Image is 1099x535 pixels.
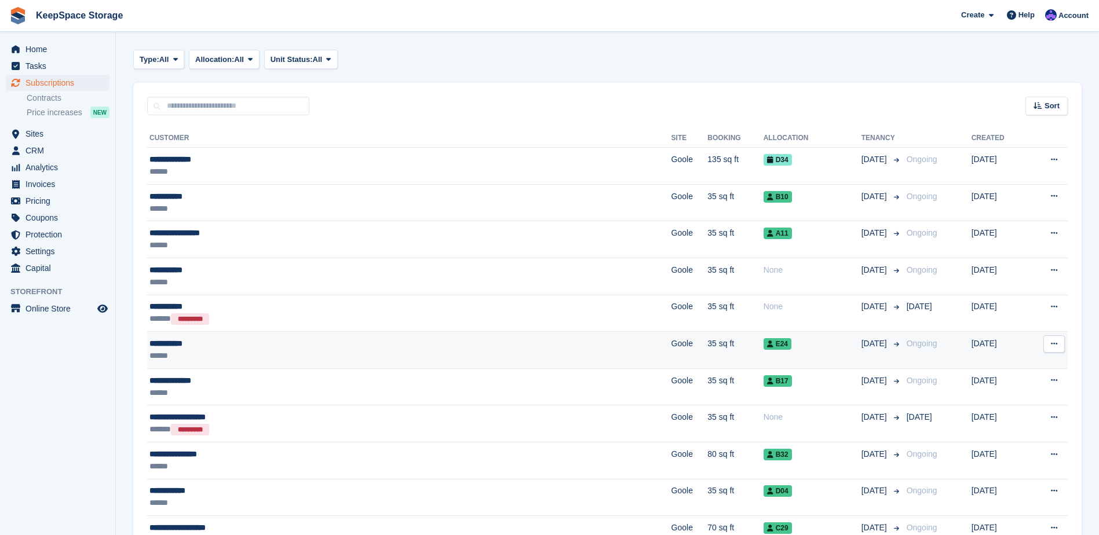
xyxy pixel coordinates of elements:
[25,75,95,91] span: Subscriptions
[972,129,1027,148] th: Created
[907,486,937,495] span: Ongoing
[707,129,763,148] th: Booking
[671,148,708,185] td: Goole
[972,405,1027,442] td: [DATE]
[707,442,763,479] td: 80 sq ft
[764,411,861,423] div: None
[31,6,127,25] a: KeepSpace Storage
[764,375,792,387] span: B17
[764,301,861,313] div: None
[264,50,338,69] button: Unit Status: All
[907,265,937,274] span: Ongoing
[10,286,115,298] span: Storefront
[707,258,763,295] td: 35 sq ft
[6,142,109,159] a: menu
[313,54,323,65] span: All
[972,258,1027,295] td: [DATE]
[9,7,27,24] img: stora-icon-8386f47178a22dfd0bd8f6a31ec36ba5ce8667c1dd55bd0f319d3a0aa187defe.svg
[972,184,1027,221] td: [DATE]
[861,153,889,166] span: [DATE]
[6,126,109,142] a: menu
[25,243,95,259] span: Settings
[861,301,889,313] span: [DATE]
[1058,10,1089,21] span: Account
[25,176,95,192] span: Invoices
[147,129,671,148] th: Customer
[671,368,708,405] td: Goole
[6,301,109,317] a: menu
[972,479,1027,516] td: [DATE]
[1045,100,1060,112] span: Sort
[25,159,95,175] span: Analytics
[1045,9,1057,21] img: Chloe Clark
[861,190,889,203] span: [DATE]
[861,227,889,239] span: [DATE]
[25,142,95,159] span: CRM
[6,193,109,209] a: menu
[707,405,763,442] td: 35 sq ft
[271,54,313,65] span: Unit Status:
[671,129,708,148] th: Site
[6,159,109,175] a: menu
[6,260,109,276] a: menu
[907,376,937,385] span: Ongoing
[25,210,95,226] span: Coupons
[140,54,159,65] span: Type:
[907,339,937,348] span: Ongoing
[671,184,708,221] td: Goole
[90,107,109,118] div: NEW
[861,129,902,148] th: Tenancy
[234,54,244,65] span: All
[907,302,932,311] span: [DATE]
[25,41,95,57] span: Home
[25,193,95,209] span: Pricing
[861,338,889,350] span: [DATE]
[25,58,95,74] span: Tasks
[907,228,937,237] span: Ongoing
[861,264,889,276] span: [DATE]
[972,442,1027,479] td: [DATE]
[159,54,169,65] span: All
[25,126,95,142] span: Sites
[707,295,763,332] td: 35 sq ft
[764,449,792,460] span: B32
[764,129,861,148] th: Allocation
[764,485,792,497] span: D04
[1018,9,1035,21] span: Help
[907,155,937,164] span: Ongoing
[707,368,763,405] td: 35 sq ft
[671,221,708,258] td: Goole
[6,243,109,259] a: menu
[907,412,932,422] span: [DATE]
[6,176,109,192] a: menu
[6,41,109,57] a: menu
[189,50,260,69] button: Allocation: All
[671,295,708,332] td: Goole
[25,226,95,243] span: Protection
[972,221,1027,258] td: [DATE]
[27,93,109,104] a: Contracts
[707,332,763,369] td: 35 sq ft
[764,228,792,239] span: A11
[972,148,1027,185] td: [DATE]
[764,191,792,203] span: B10
[96,302,109,316] a: Preview store
[764,522,792,534] span: C29
[6,226,109,243] a: menu
[972,295,1027,332] td: [DATE]
[972,332,1027,369] td: [DATE]
[764,338,791,350] span: E24
[861,485,889,497] span: [DATE]
[6,75,109,91] a: menu
[907,449,937,459] span: Ongoing
[764,264,861,276] div: None
[6,58,109,74] a: menu
[707,479,763,516] td: 35 sq ft
[195,54,234,65] span: Allocation:
[861,522,889,534] span: [DATE]
[861,375,889,387] span: [DATE]
[907,192,937,201] span: Ongoing
[861,411,889,423] span: [DATE]
[6,210,109,226] a: menu
[25,260,95,276] span: Capital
